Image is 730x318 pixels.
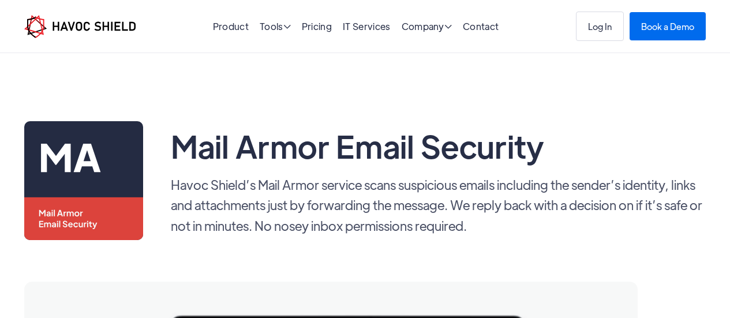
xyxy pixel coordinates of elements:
[260,22,291,33] div: Tools
[171,126,545,165] h1: Mail Armor Email Security
[444,22,452,31] span: 
[463,20,499,32] a: Contact
[402,22,452,33] div: Company
[343,20,391,32] a: IT Services
[260,22,291,33] div: Tools
[283,22,291,31] span: 
[630,12,706,40] a: Book a Demo
[576,12,624,41] a: Log In
[402,22,452,33] div: Company
[171,174,706,235] p: Havoc Shield’s Mail Armor service scans suspicious emails including the sender’s identity, links ...
[24,15,136,38] a: home
[672,263,730,318] iframe: Chat Widget
[213,20,249,32] a: Product
[302,20,332,32] a: Pricing
[24,15,136,38] img: Havoc Shield logo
